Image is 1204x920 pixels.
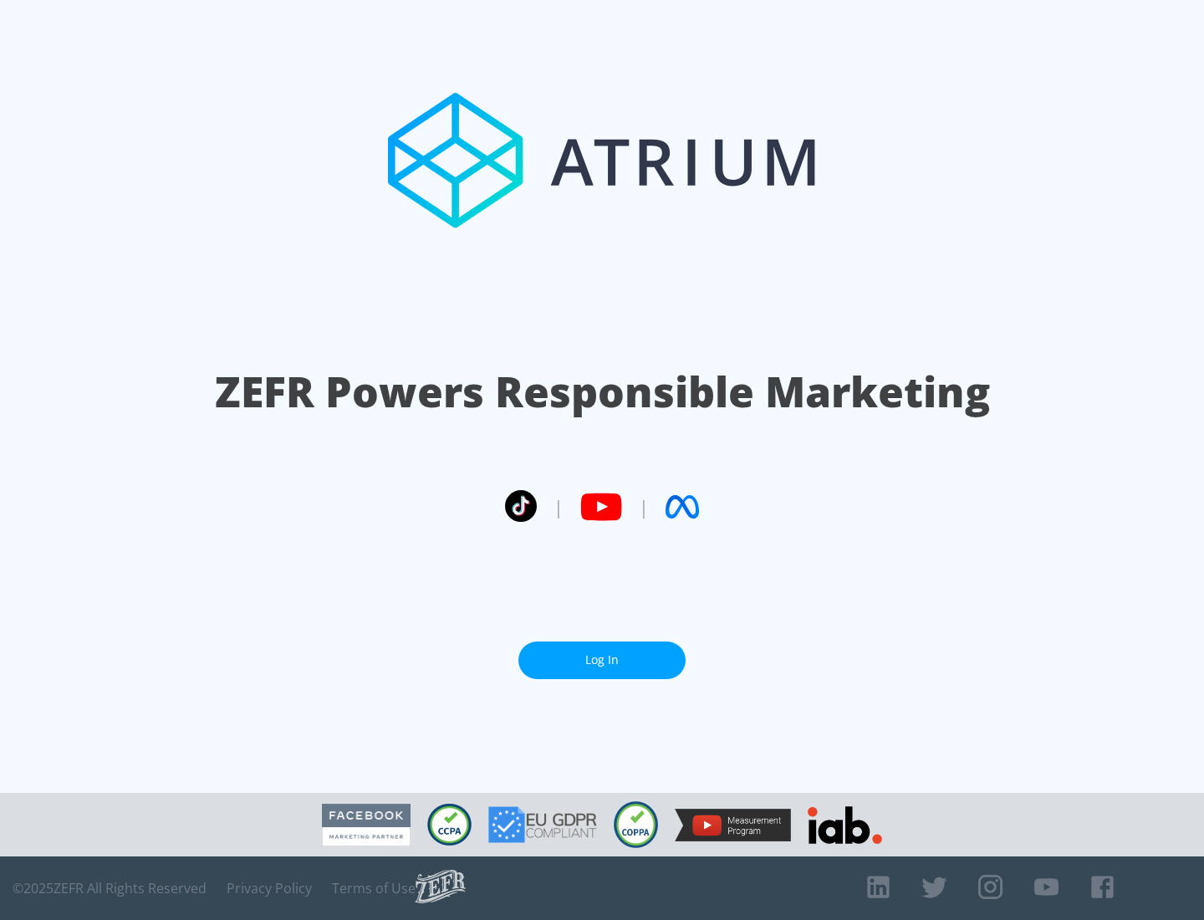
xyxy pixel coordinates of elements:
span: | [554,494,564,519]
img: GDPR Compliant [488,806,597,843]
img: COPPA Compliant [614,801,658,848]
span: © 2025 ZEFR All Rights Reserved [13,880,207,897]
a: Terms of Use [332,880,416,897]
a: Log In [518,641,686,679]
img: YouTube Measurement Program [675,809,791,841]
span: | [639,494,649,519]
img: IAB [808,806,882,844]
h1: ZEFR Powers Responsible Marketing [215,363,990,421]
img: Facebook Marketing Partner [322,804,411,846]
a: Privacy Policy [227,880,312,897]
img: CCPA Compliant [427,804,472,846]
